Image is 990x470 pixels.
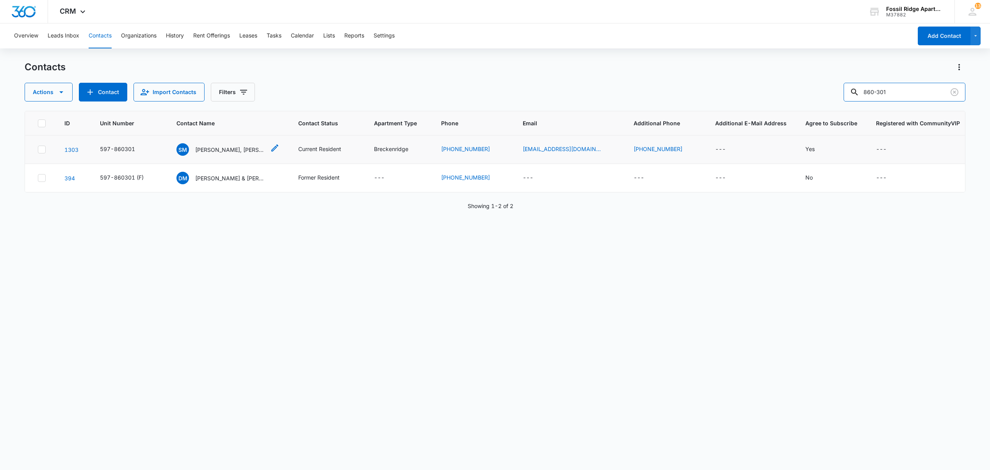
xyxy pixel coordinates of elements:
div: Email - sorennymartinez282@gmail.com - Select to Edit Field [523,145,615,154]
div: Agree to Subscribe - Yes - Select to Edit Field [805,145,829,154]
button: Clear [948,86,961,98]
button: Add Contact [79,83,127,101]
div: account name [886,6,943,12]
div: 597-860301 [100,145,135,153]
div: Additional E-Mail Address - - Select to Edit Field [715,145,740,154]
div: Additional E-Mail Address - - Select to Edit Field [715,173,740,183]
div: Contact Status - Current Resident - Select to Edit Field [298,145,355,154]
button: Actions [953,61,965,73]
button: Leases [239,23,257,48]
div: Breckenridge [374,145,408,153]
div: Registered with CommunityVIP - - Select to Edit Field [876,173,901,183]
button: Filters [211,83,255,101]
div: 597-860301 (F) [100,173,144,182]
div: Apartment Type - - Select to Edit Field [374,173,399,183]
div: Registered with CommunityVIP - - Select to Edit Field [876,145,901,154]
div: Unit Number - 597-860301 (F) - Select to Edit Field [100,173,158,183]
div: --- [715,145,726,154]
div: Agree to Subscribe - No - Select to Edit Field [805,173,827,183]
div: Phone - (614) 800-8881 - Select to Edit Field [441,173,504,183]
div: Additional Phone - (970) 403-7269 - Select to Edit Field [634,145,696,154]
button: Organizations [121,23,157,48]
button: Leads Inbox [48,23,79,48]
div: Unit Number - 597-860301 - Select to Edit Field [100,145,149,154]
button: Add Contact [918,27,970,45]
span: Apartment Type [374,119,422,127]
button: Actions [25,83,73,101]
a: Navigate to contact details page for Sorenny Martinez, Abel Silva [64,146,78,153]
h1: Contacts [25,61,66,73]
span: Contact Name [176,119,268,127]
span: Phone [441,119,493,127]
p: [PERSON_NAME] & [PERSON_NAME] [195,174,265,182]
a: [PHONE_NUMBER] [441,173,490,182]
span: Registered with CommunityVIP [876,119,960,127]
input: Search Contacts [844,83,965,101]
div: --- [876,145,887,154]
div: Former Resident [298,173,340,182]
button: Tasks [267,23,281,48]
a: [EMAIL_ADDRESS][DOMAIN_NAME] [523,145,601,153]
a: [PHONE_NUMBER] [634,145,682,153]
div: Current Resident [298,145,341,153]
span: Additional E-Mail Address [715,119,787,127]
button: Contacts [89,23,112,48]
div: Email - - Select to Edit Field [523,173,547,183]
span: Email [523,119,604,127]
span: SM [176,143,189,156]
div: Contact Status - Former Resident - Select to Edit Field [298,173,354,183]
button: Overview [14,23,38,48]
div: Phone - (970) 317-7313 - Select to Edit Field [441,145,504,154]
div: --- [715,173,726,183]
p: Showing 1-2 of 2 [468,202,513,210]
button: Import Contacts [134,83,205,101]
span: 13 [975,3,981,9]
span: Agree to Subscribe [805,119,857,127]
div: --- [876,173,887,183]
button: Rent Offerings [193,23,230,48]
div: Apartment Type - Breckenridge - Select to Edit Field [374,145,422,154]
button: History [166,23,184,48]
div: notifications count [975,3,981,9]
button: Calendar [291,23,314,48]
span: DM [176,172,189,184]
div: Contact Name - Sorenny Martinez, Abel Silva - Select to Edit Field [176,143,280,156]
p: [PERSON_NAME], [PERSON_NAME] [195,146,265,154]
div: account id [886,12,943,18]
button: Reports [344,23,364,48]
span: Contact Status [298,119,344,127]
span: ID [64,119,70,127]
span: Additional Phone [634,119,696,127]
span: CRM [60,7,76,15]
div: Yes [805,145,815,153]
div: Additional Phone - - Select to Edit Field [634,173,658,183]
div: --- [634,173,644,183]
button: Lists [323,23,335,48]
div: Contact Name - Dalton Morehart & Ethan Cost - Select to Edit Field [176,172,280,184]
div: No [805,173,813,182]
button: Settings [374,23,395,48]
a: [PHONE_NUMBER] [441,145,490,153]
div: --- [523,173,533,183]
span: Unit Number [100,119,158,127]
div: --- [374,173,385,183]
a: Navigate to contact details page for Dalton Morehart & Ethan Cost [64,175,75,182]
